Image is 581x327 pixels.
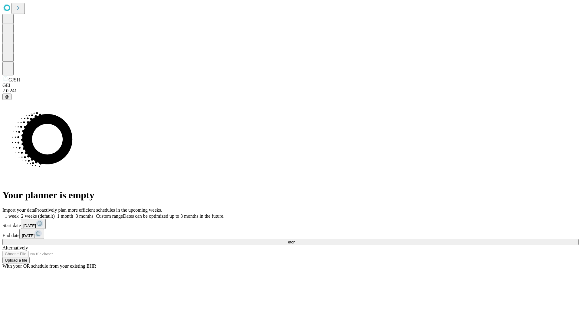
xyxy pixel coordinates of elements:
button: [DATE] [21,219,46,229]
div: GEI [2,83,579,88]
span: Dates can be optimized up to 3 months in the future. [123,213,224,219]
span: 1 month [57,213,73,219]
button: Fetch [2,239,579,245]
span: Custom range [96,213,123,219]
span: Import your data [2,207,35,213]
span: [DATE] [23,223,36,228]
span: @ [5,94,9,99]
span: 2 weeks (default) [21,213,55,219]
div: Start date [2,219,579,229]
div: End date [2,229,579,239]
span: GJSH [8,77,20,82]
span: [DATE] [22,233,34,238]
button: Upload a file [2,257,30,263]
span: Alternatively [2,245,28,250]
span: With your OR schedule from your existing EHR [2,263,96,269]
span: Proactively plan more efficient schedules in the upcoming weeks. [35,207,162,213]
span: 3 months [76,213,94,219]
button: [DATE] [19,229,44,239]
span: 1 week [5,213,19,219]
button: @ [2,94,11,100]
div: 2.0.241 [2,88,579,94]
span: Fetch [285,240,295,244]
h1: Your planner is empty [2,190,579,201]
